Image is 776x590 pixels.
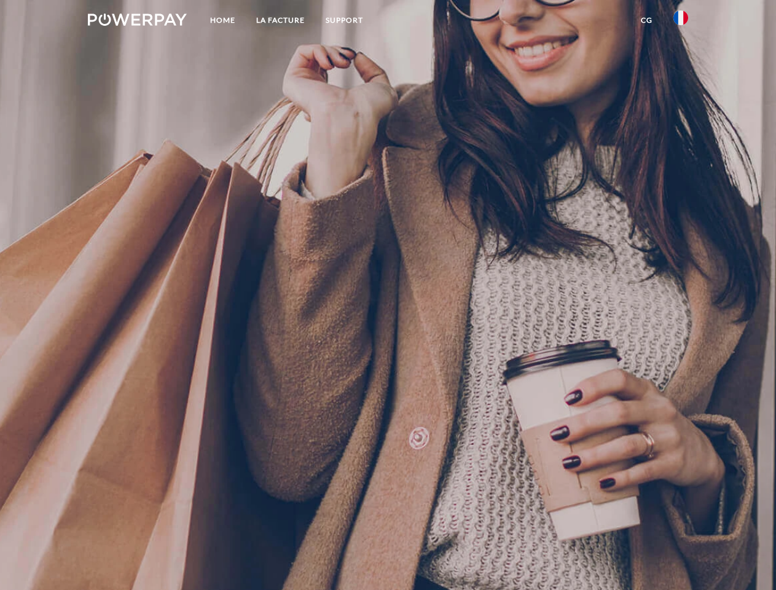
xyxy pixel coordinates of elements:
[315,9,374,31] a: Support
[88,14,187,26] img: logo-powerpay-white.svg
[630,9,663,31] a: CG
[246,9,315,31] a: LA FACTURE
[673,10,688,25] img: fr
[200,9,246,31] a: Home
